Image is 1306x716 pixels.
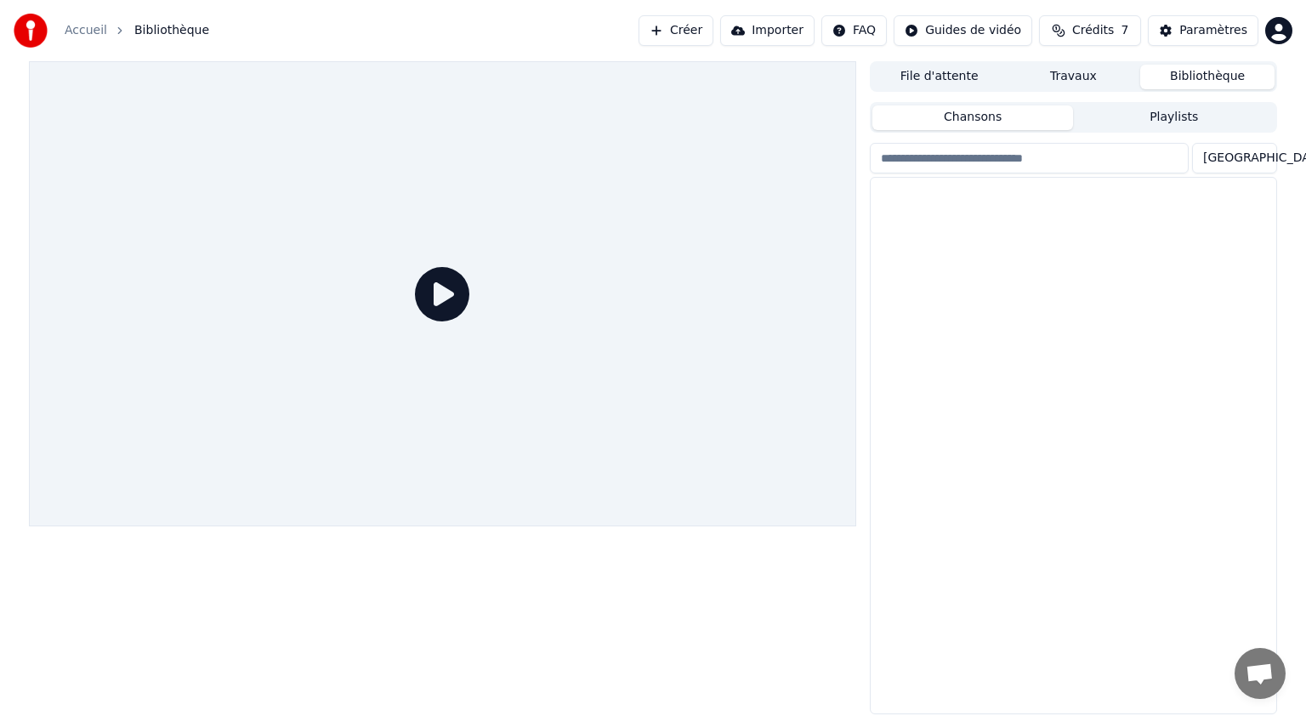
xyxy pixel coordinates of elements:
button: File d'attente [872,65,1007,89]
button: Paramètres [1148,15,1258,46]
button: Importer [720,15,815,46]
button: Crédits7 [1039,15,1141,46]
span: 7 [1121,22,1128,39]
a: Accueil [65,22,107,39]
button: Chansons [872,105,1074,130]
button: FAQ [821,15,887,46]
button: Playlists [1073,105,1275,130]
button: Guides de vidéo [894,15,1032,46]
nav: breadcrumb [65,22,209,39]
img: youka [14,14,48,48]
div: Paramètres [1179,22,1247,39]
button: Créer [639,15,713,46]
span: Crédits [1072,22,1114,39]
button: Bibliothèque [1140,65,1275,89]
div: Ouvrir le chat [1235,648,1286,699]
button: Travaux [1007,65,1141,89]
span: Bibliothèque [134,22,209,39]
